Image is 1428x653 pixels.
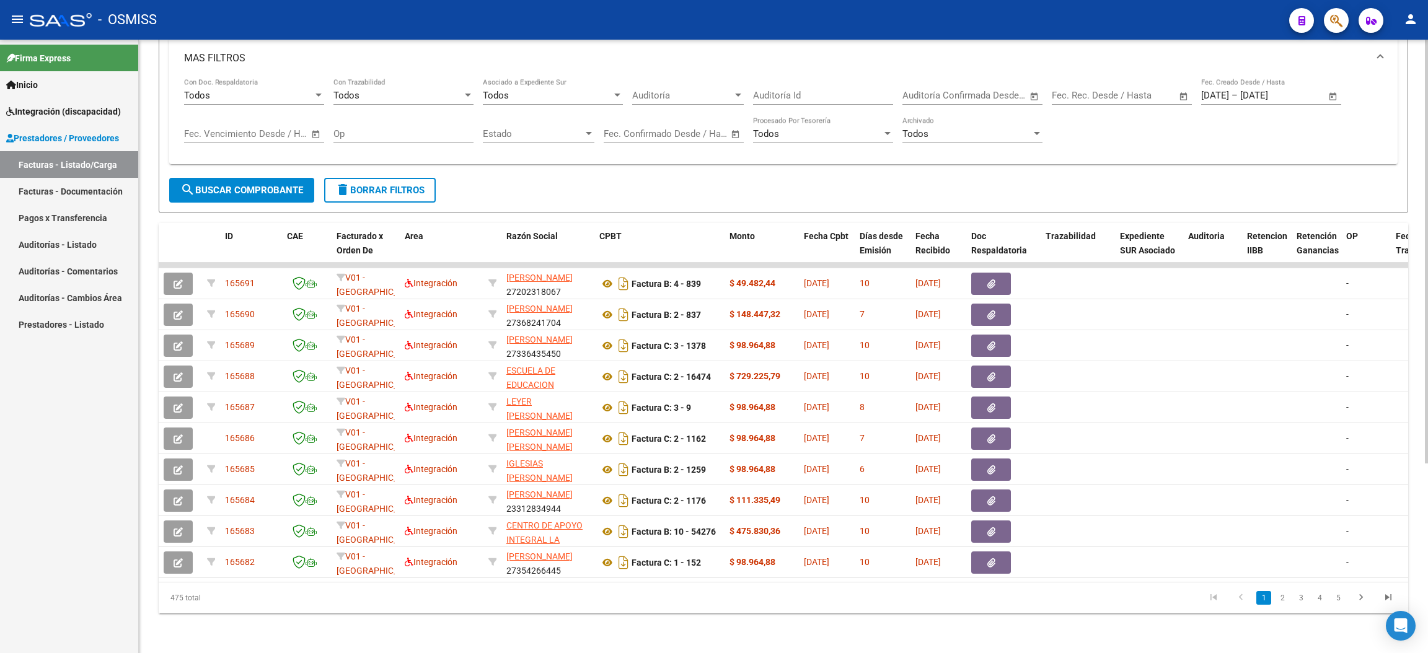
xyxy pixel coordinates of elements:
div: 27368241704 [506,302,589,328]
datatable-header-cell: Fecha Recibido [910,223,966,278]
span: - [1346,309,1349,319]
span: ESCUELA DE EDUCACION ESPECIAL Y MODELO [PERSON_NAME] S.R.L [506,366,589,432]
span: Area [405,231,423,241]
mat-icon: delete [335,182,350,197]
datatable-header-cell: Area [400,223,483,278]
strong: $ 729.225,79 [729,371,780,381]
datatable-header-cell: Fecha Cpbt [799,223,855,278]
span: [DATE] [915,402,941,412]
span: LEYER [PERSON_NAME] [506,397,573,421]
span: [DATE] [804,464,829,474]
span: [DATE] [804,402,829,412]
span: Integración [405,402,457,412]
span: - [1346,278,1349,288]
span: Buscar Comprobante [180,185,303,196]
strong: $ 98.964,88 [729,402,775,412]
span: [PERSON_NAME] [506,335,573,344]
span: – [1232,90,1238,101]
span: 165687 [225,402,255,412]
div: 27117298901 [506,395,589,421]
span: Integración [405,309,457,319]
strong: Factura C: 3 - 1378 [632,341,706,351]
span: Integración [405,278,457,288]
span: 7 [860,433,865,443]
span: 165688 [225,371,255,381]
strong: $ 111.335,49 [729,495,780,505]
span: Fecha Recibido [915,231,950,255]
span: Auditoria [1188,231,1225,241]
span: Inicio [6,78,38,92]
span: Firma Express [6,51,71,65]
span: Todos [753,128,779,139]
button: Open calendar [729,127,743,141]
span: 10 [860,340,870,350]
datatable-header-cell: OP [1341,223,1391,278]
span: [DATE] [804,433,829,443]
span: Integración [405,340,457,350]
span: [DATE] [915,340,941,350]
span: [DATE] [915,371,941,381]
mat-icon: menu [10,12,25,27]
div: 27354266445 [506,550,589,576]
div: Open Intercom Messenger [1386,611,1416,641]
button: Open calendar [1326,89,1341,103]
span: [DATE] [915,495,941,505]
i: Descargar documento [615,336,632,356]
span: 6 [860,464,865,474]
a: 4 [1312,591,1327,605]
strong: Factura C: 2 - 16474 [632,372,711,382]
span: [DATE] [804,340,829,350]
span: Borrar Filtros [335,185,425,196]
span: 165691 [225,278,255,288]
div: 475 total [159,582,407,613]
i: Descargar documento [615,398,632,418]
span: Estado [483,128,583,139]
datatable-header-cell: CAE [282,223,332,278]
span: [DATE] [915,309,941,319]
span: CPBT [599,231,622,241]
input: Fecha fin [665,128,725,139]
strong: $ 98.964,88 [729,557,775,567]
span: - [1346,464,1349,474]
strong: Factura C: 2 - 1176 [632,496,706,506]
button: Buscar Comprobante [169,178,314,203]
datatable-header-cell: ID [220,223,282,278]
span: Fecha Cpbt [804,231,848,241]
div: 27202318067 [506,271,589,297]
strong: $ 98.964,88 [729,433,775,443]
i: Descargar documento [615,553,632,572]
span: CENTRO DE APOYO INTEGRAL LA HUELLA SRL [506,520,583,559]
span: - [1346,495,1349,505]
button: Open calendar [309,127,324,141]
div: 30716231107 [506,519,589,545]
span: - [1346,526,1349,536]
strong: Factura B: 2 - 1259 [632,465,706,475]
span: 10 [860,526,870,536]
span: Todos [483,90,509,101]
span: 165686 [225,433,255,443]
datatable-header-cell: CPBT [594,223,725,278]
span: Integración [405,433,457,443]
strong: $ 98.964,88 [729,340,775,350]
input: Fecha inicio [604,128,654,139]
span: Todos [184,90,210,101]
span: [PERSON_NAME] [506,489,573,499]
span: - [1346,371,1349,381]
div: 30708177772 [506,364,589,390]
i: Descargar documento [615,491,632,511]
datatable-header-cell: Días desde Emisión [855,223,910,278]
span: Trazabilidad [1046,231,1096,241]
input: Fecha inicio [1201,90,1229,101]
a: 3 [1294,591,1308,605]
datatable-header-cell: Doc Respaldatoria [966,223,1041,278]
span: 165685 [225,464,255,474]
div: 23312834944 [506,488,589,514]
li: page 3 [1292,587,1310,608]
input: Fecha fin [964,90,1024,101]
i: Descargar documento [615,522,632,541]
span: IGLESIAS [PERSON_NAME] [506,458,573,483]
span: 165690 [225,309,255,319]
span: [DATE] [915,433,941,443]
span: 8 [860,402,865,412]
span: - [1346,433,1349,443]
